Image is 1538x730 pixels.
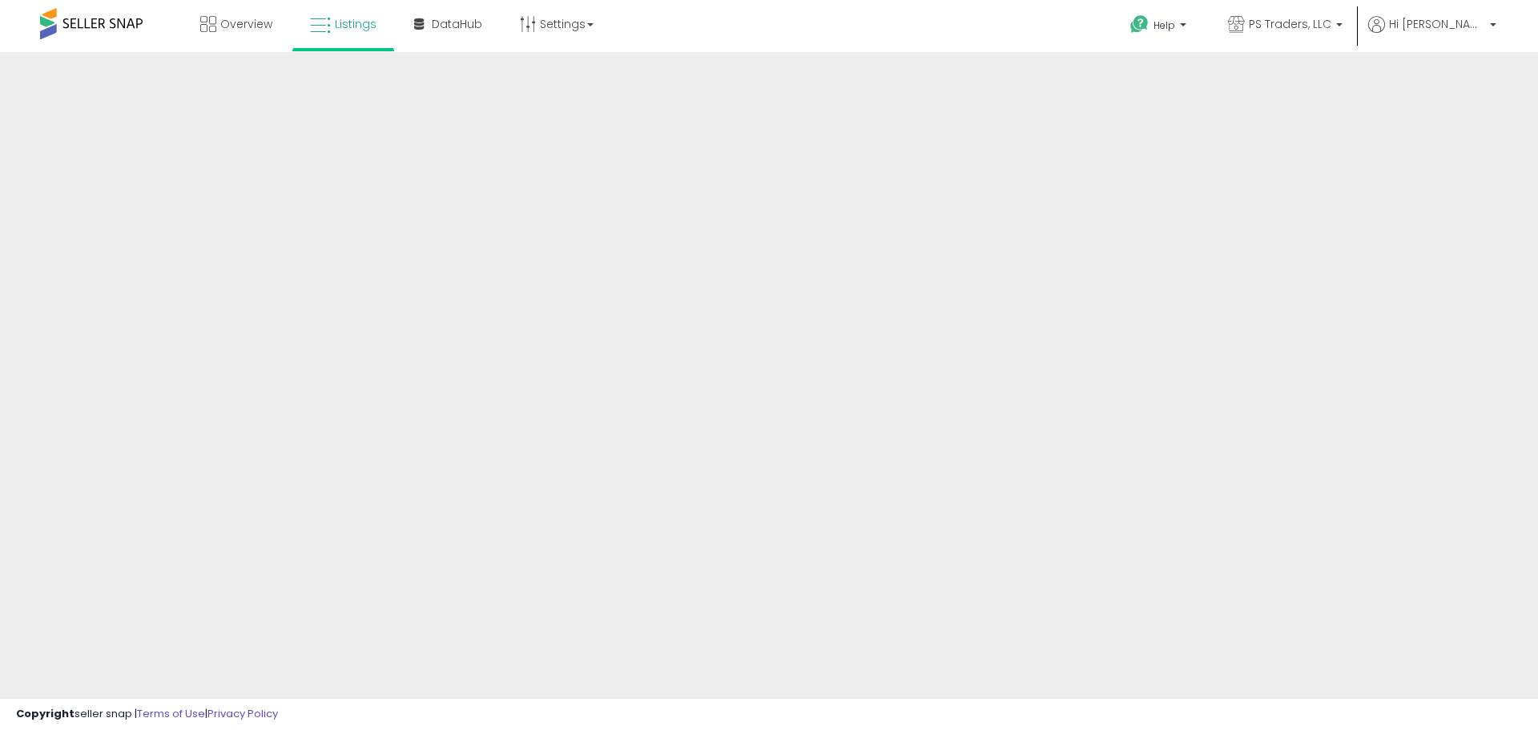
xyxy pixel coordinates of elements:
a: Hi [PERSON_NAME] [1368,16,1496,52]
span: DataHub [432,16,482,32]
a: Help [1117,2,1202,52]
span: Listings [335,16,376,32]
a: Terms of Use [137,706,205,721]
span: Help [1153,18,1175,32]
span: Hi [PERSON_NAME] [1389,16,1485,32]
div: seller snap | | [16,707,278,722]
span: Overview [220,16,272,32]
a: Privacy Policy [207,706,278,721]
i: Get Help [1129,14,1149,34]
span: PS Traders, LLC [1249,16,1331,32]
strong: Copyright [16,706,74,721]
